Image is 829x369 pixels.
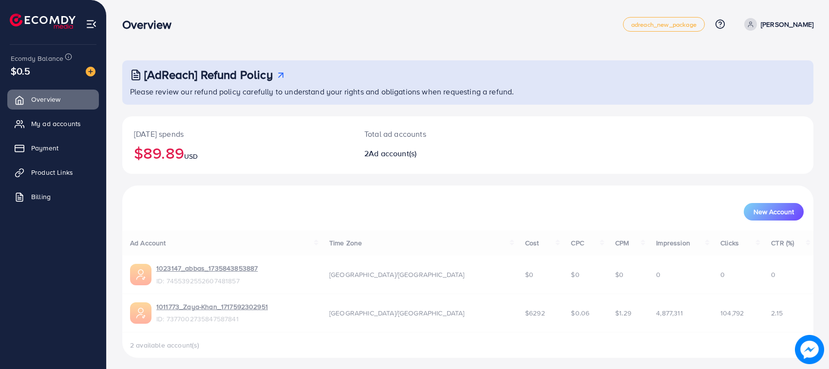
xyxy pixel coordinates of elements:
h2: $89.89 [134,144,341,162]
a: Product Links [7,163,99,182]
span: $0.5 [11,64,31,78]
a: [PERSON_NAME] [740,18,813,31]
img: image [795,335,824,364]
span: New Account [754,208,794,215]
span: Billing [31,192,51,202]
p: [PERSON_NAME] [761,18,813,30]
span: USD [184,151,198,161]
span: Ad account(s) [369,148,416,159]
h3: [AdReach] Refund Policy [144,68,273,82]
p: Total ad accounts [364,128,514,140]
span: adreach_new_package [631,21,697,28]
span: My ad accounts [31,119,81,129]
img: logo [10,14,75,29]
a: My ad accounts [7,114,99,133]
h2: 2 [364,149,514,158]
span: Overview [31,94,60,104]
h3: Overview [122,18,179,32]
a: Billing [7,187,99,206]
img: menu [86,18,97,30]
a: adreach_new_package [623,17,705,32]
p: Please review our refund policy carefully to understand your rights and obligations when requesti... [130,86,808,97]
a: Overview [7,90,99,109]
span: Ecomdy Balance [11,54,63,63]
span: Product Links [31,167,73,177]
span: Payment [31,143,58,153]
img: image [86,67,95,76]
button: New Account [744,203,804,221]
p: [DATE] spends [134,128,341,140]
a: Payment [7,138,99,158]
